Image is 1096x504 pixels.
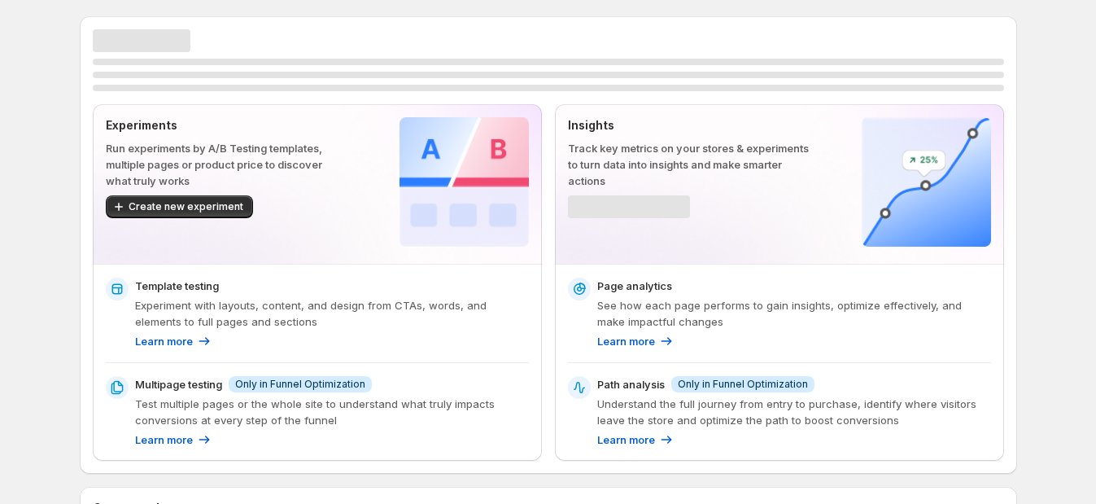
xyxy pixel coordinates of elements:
[862,117,991,247] img: Insights
[597,432,675,448] a: Learn more
[568,140,810,189] p: Track key metrics on your stores & experiments to turn data into insights and make smarter actions
[135,278,219,294] p: Template testing
[400,117,529,247] img: Experiments
[597,432,655,448] p: Learn more
[597,376,665,392] p: Path analysis
[597,333,655,349] p: Learn more
[135,297,529,330] p: Experiment with layouts, content, and design from CTAs, words, and elements to full pages and sec...
[597,278,672,294] p: Page analytics
[135,333,193,349] p: Learn more
[135,333,212,349] a: Learn more
[597,333,675,349] a: Learn more
[235,378,365,391] span: Only in Funnel Optimization
[106,117,347,134] p: Experiments
[135,376,222,392] p: Multipage testing
[135,396,529,428] p: Test multiple pages or the whole site to understand what truly impacts conversions at every step ...
[597,297,991,330] p: See how each page performs to gain insights, optimize effectively, and make impactful changes
[597,396,991,428] p: Understand the full journey from entry to purchase, identify where visitors leave the store and o...
[135,432,193,448] p: Learn more
[135,432,212,448] a: Learn more
[106,195,253,218] button: Create new experiment
[106,140,347,189] p: Run experiments by A/B Testing templates, multiple pages or product price to discover what truly ...
[678,378,808,391] span: Only in Funnel Optimization
[129,200,243,213] span: Create new experiment
[568,117,810,134] p: Insights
